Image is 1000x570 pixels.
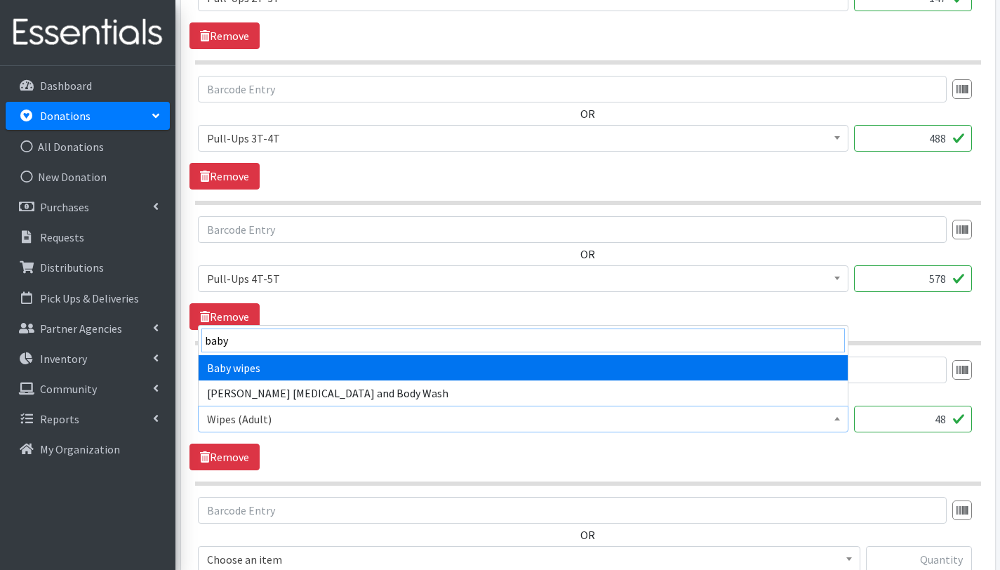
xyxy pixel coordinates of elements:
[6,253,170,281] a: Distributions
[6,345,170,373] a: Inventory
[580,246,595,263] label: OR
[6,102,170,130] a: Donations
[207,128,839,148] span: Pull-Ups 3T-4T
[40,352,87,366] p: Inventory
[40,260,104,274] p: Distributions
[6,72,170,100] a: Dashboard
[6,163,170,191] a: New Donation
[580,105,595,122] label: OR
[198,406,848,432] span: Wipes (Adult)
[40,442,120,456] p: My Organization
[199,380,848,406] li: [PERSON_NAME] [MEDICAL_DATA] and Body Wash
[189,444,260,470] a: Remove
[207,269,839,289] span: Pull-Ups 4T-5T
[199,355,848,380] li: Baby wipes
[198,76,947,102] input: Barcode Entry
[40,230,84,244] p: Requests
[40,200,89,214] p: Purchases
[40,322,122,336] p: Partner Agencies
[6,314,170,343] a: Partner Agencies
[189,22,260,49] a: Remove
[198,497,947,524] input: Barcode Entry
[198,265,848,292] span: Pull-Ups 4T-5T
[198,125,848,152] span: Pull-Ups 3T-4T
[6,9,170,56] img: HumanEssentials
[6,223,170,251] a: Requests
[6,435,170,463] a: My Organization
[854,406,972,432] input: Quantity
[40,109,91,123] p: Donations
[189,163,260,190] a: Remove
[6,405,170,433] a: Reports
[6,284,170,312] a: Pick Ups & Deliveries
[6,133,170,161] a: All Donations
[6,193,170,221] a: Purchases
[40,79,92,93] p: Dashboard
[854,265,972,292] input: Quantity
[854,125,972,152] input: Quantity
[580,526,595,543] label: OR
[40,382,97,396] p: Community
[189,303,260,330] a: Remove
[207,550,851,569] span: Choose an item
[40,412,79,426] p: Reports
[207,409,839,429] span: Wipes (Adult)
[40,291,139,305] p: Pick Ups & Deliveries
[198,216,947,243] input: Barcode Entry
[6,375,170,403] a: Community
